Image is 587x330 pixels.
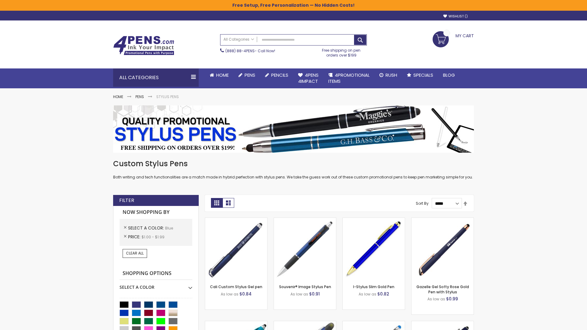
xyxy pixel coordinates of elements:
[205,321,267,326] a: Neon Stylus Highlighter-Pen Combo-Blue
[225,48,255,53] a: (888) 88-4PENS
[113,159,474,169] h1: Custom Stylus Pens
[316,46,367,58] div: Free shipping on pen orders over $199
[239,291,252,297] span: $0.84
[416,284,469,294] a: Gazelle Gel Softy Rose Gold Pen with Stylus
[113,36,174,55] img: 4Pens Custom Pens and Promotional Products
[223,37,254,42] span: All Categories
[438,68,460,82] a: Blog
[210,284,262,289] a: Cali Custom Stylus Gel pen
[221,291,238,297] span: As low as
[328,72,370,84] span: 4PROMOTIONAL ITEMS
[119,197,134,204] strong: Filter
[216,72,229,78] span: Home
[343,218,405,280] img: I-Stylus Slim Gold-Blue
[402,68,438,82] a: Specials
[120,206,192,219] strong: Now Shopping by
[120,280,192,290] div: Select A Color
[412,218,474,223] a: Gazelle Gel Softy Rose Gold Pen with Stylus-Blue
[245,72,255,78] span: Pens
[323,68,375,88] a: 4PROMOTIONALITEMS
[427,296,445,302] span: As low as
[279,284,331,289] a: Souvenir® Image Stylus Pen
[260,68,293,82] a: Pencils
[343,321,405,326] a: Islander Softy Gel with Stylus - ColorJet Imprint-Blue
[386,72,397,78] span: Rush
[443,72,455,78] span: Blog
[274,218,336,280] img: Souvenir® Image Stylus Pen-Blue
[271,72,288,78] span: Pencils
[113,159,474,180] div: Both writing and tech functionalities are a match made in hybrid perfection with stylus pens. We ...
[234,68,260,82] a: Pens
[343,218,405,223] a: I-Stylus Slim Gold-Blue
[293,68,323,88] a: 4Pens4impact
[309,291,320,297] span: $0.91
[205,68,234,82] a: Home
[416,201,429,206] label: Sort By
[126,251,144,256] span: Clear All
[142,234,164,240] span: $1.00 - $1.99
[274,321,336,326] a: Souvenir® Jalan Highlighter Stylus Pen Combo-Blue
[446,296,458,302] span: $0.99
[128,234,142,240] span: Price
[377,291,389,297] span: $0.82
[165,226,173,231] span: Blue
[274,218,336,223] a: Souvenir® Image Stylus Pen-Blue
[113,105,474,153] img: Stylus Pens
[225,48,275,53] span: - Call Now!
[298,72,319,84] span: 4Pens 4impact
[290,291,308,297] span: As low as
[353,284,394,289] a: I-Stylus Slim Gold Pen
[113,68,199,87] div: All Categories
[128,225,165,231] span: Select A Color
[211,198,223,208] strong: Grid
[156,94,179,99] strong: Stylus Pens
[220,35,257,45] a: All Categories
[412,218,474,280] img: Gazelle Gel Softy Rose Gold Pen with Stylus-Blue
[123,249,147,258] a: Clear All
[120,267,192,280] strong: Shopping Options
[443,14,468,19] a: Wishlist
[375,68,402,82] a: Rush
[359,291,376,297] span: As low as
[135,94,144,99] a: Pens
[205,218,267,223] a: Cali Custom Stylus Gel pen-Blue
[113,94,123,99] a: Home
[412,321,474,326] a: Custom Soft Touch® Metal Pens with Stylus-Blue
[413,72,433,78] span: Specials
[205,218,267,280] img: Cali Custom Stylus Gel pen-Blue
